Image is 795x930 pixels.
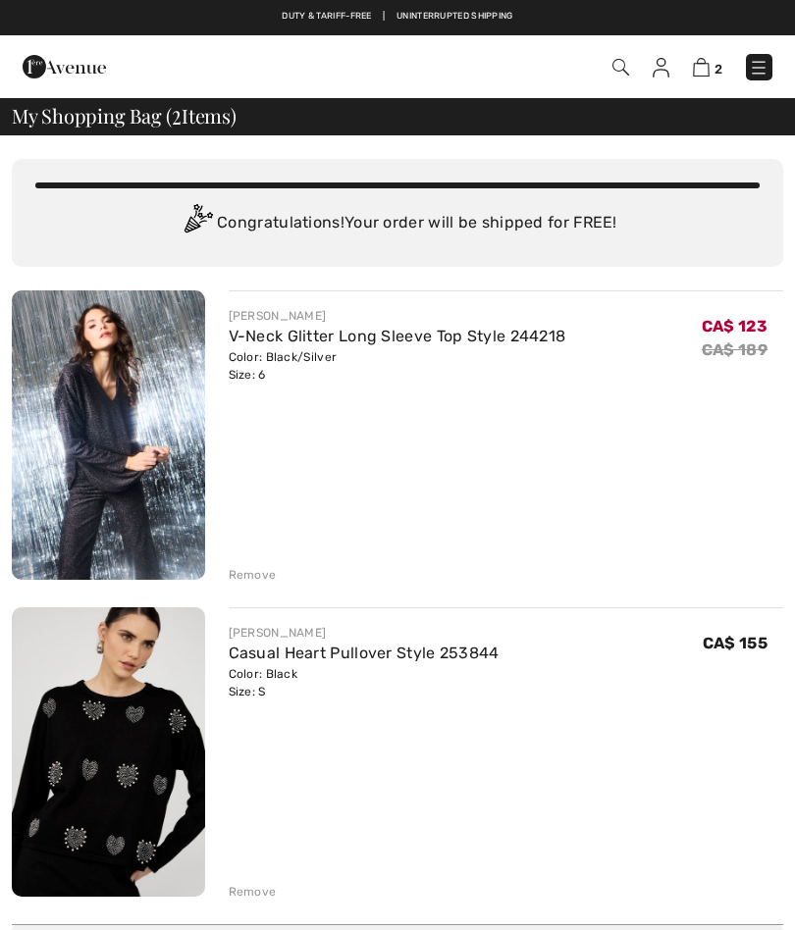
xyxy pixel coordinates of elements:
[23,47,106,86] img: 1ère Avenue
[749,58,768,77] img: Menu
[703,634,768,652] span: CA$ 155
[172,101,182,127] span: 2
[12,607,205,897] img: Casual Heart Pullover Style 253844
[178,204,217,243] img: Congratulation2.svg
[12,290,205,580] img: V-Neck Glitter Long Sleeve Top Style 244218
[702,340,768,359] s: CA$ 189
[35,204,760,243] div: Congratulations! Your order will be shipped for FREE!
[229,883,277,901] div: Remove
[229,348,566,384] div: Color: Black/Silver Size: 6
[702,317,768,336] span: CA$ 123
[229,624,500,642] div: [PERSON_NAME]
[653,58,669,77] img: My Info
[715,62,722,77] span: 2
[229,307,566,325] div: [PERSON_NAME]
[229,327,566,345] a: V-Neck Glitter Long Sleeve Top Style 244218
[12,106,237,126] span: My Shopping Bag ( Items)
[229,665,500,700] div: Color: Black Size: S
[229,566,277,584] div: Remove
[693,55,722,78] a: 2
[693,58,710,77] img: Shopping Bag
[229,644,500,662] a: Casual Heart Pullover Style 253844
[612,59,629,76] img: Search
[23,56,106,75] a: 1ère Avenue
